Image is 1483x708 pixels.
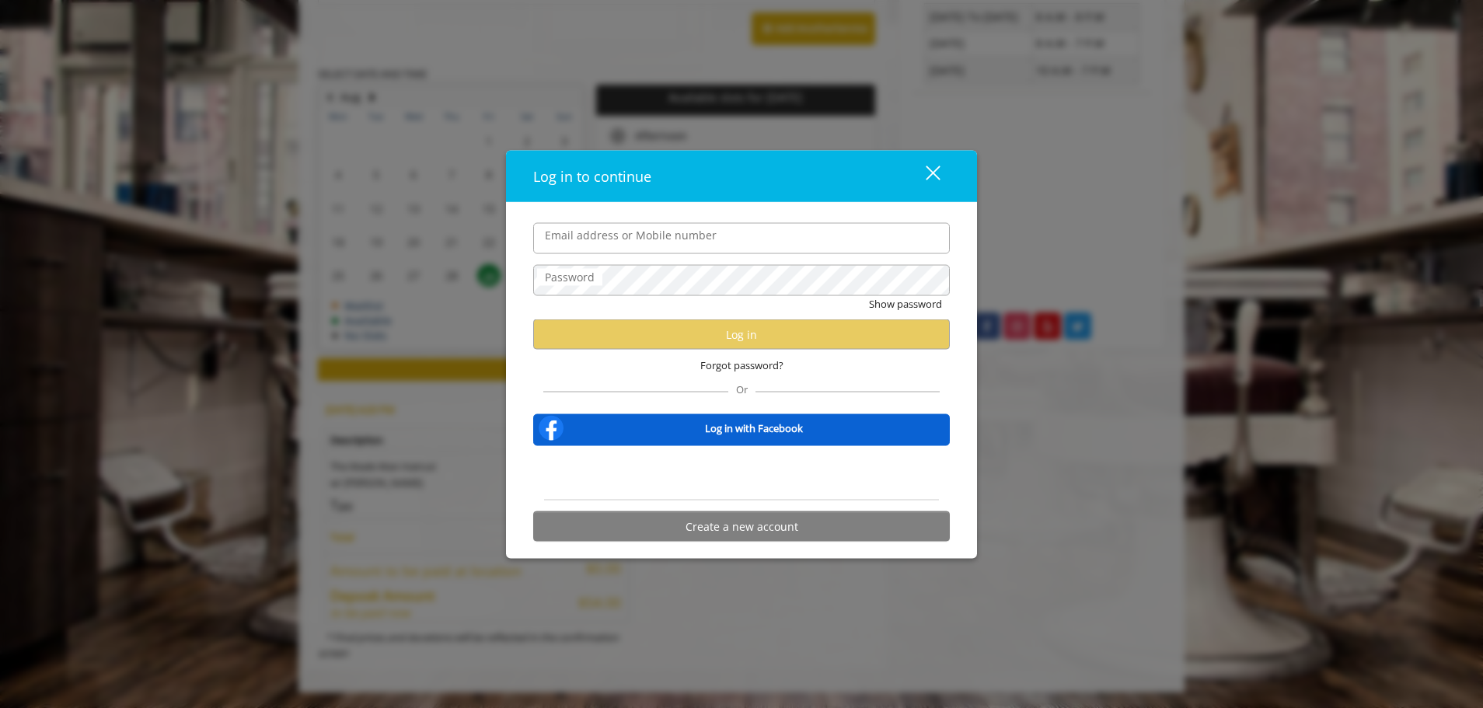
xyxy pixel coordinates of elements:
button: Create a new account [533,511,950,542]
button: close dialog [897,160,950,192]
div: close dialog [908,164,939,187]
button: Log in [533,319,950,350]
span: Log in to continue [533,166,651,185]
img: facebook-logo [536,413,567,444]
iframe: Sign in with Google Button [663,456,821,490]
input: Password [533,264,950,295]
label: Email address or Mobile number [537,226,724,243]
label: Password [537,268,602,285]
span: Or [728,382,755,396]
span: Forgot password? [700,357,783,374]
button: Show password [869,295,942,312]
b: Log in with Facebook [705,420,803,436]
input: Email address or Mobile number [533,222,950,253]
